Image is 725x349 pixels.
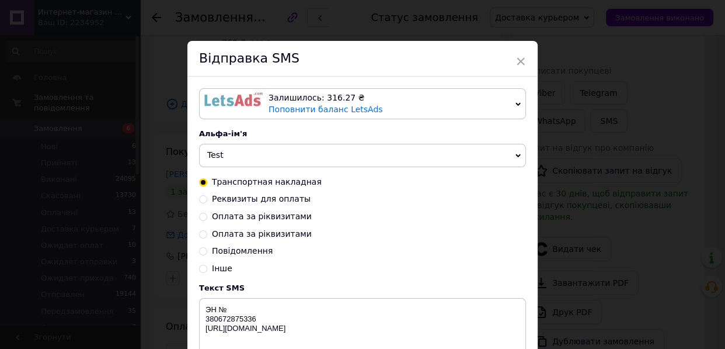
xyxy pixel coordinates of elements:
span: × [515,51,526,71]
div: Текст SMS [199,284,526,292]
a: Поповнити баланс LetsAds [269,105,383,114]
span: Транспортная накладная [212,177,322,186]
span: Test [207,150,224,160]
span: Повідомлення [212,246,273,255]
span: Інше [212,264,232,273]
div: Відправка SMS [187,41,538,77]
span: Оплата за ріквизитами [212,229,312,239]
div: Залишилось: 316.27 ₴ [269,92,511,104]
span: Реквизиты для оплаты [212,194,311,203]
span: Оплата за ріквизитами [212,212,312,221]
span: Альфа-ім'я [199,129,247,138]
